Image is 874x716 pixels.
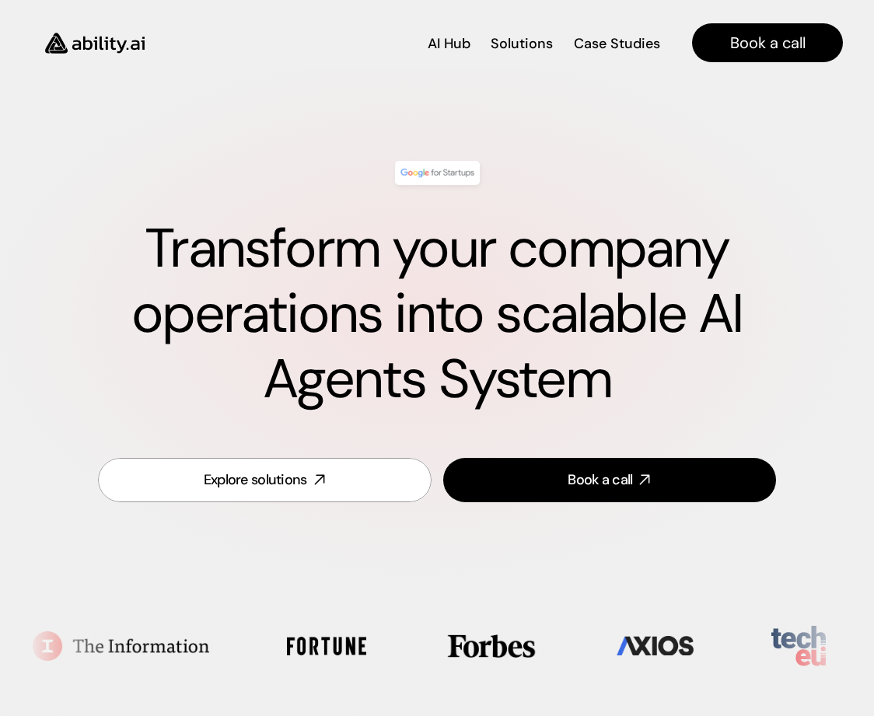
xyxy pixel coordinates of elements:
[730,32,806,54] p: Book a call
[573,30,661,57] a: Case Studies
[428,34,470,54] p: AI Hub
[204,470,307,490] div: Explore solutions
[491,34,553,54] p: Solutions
[491,30,553,57] a: Solutions
[98,458,432,502] a: Explore solutions
[56,216,818,412] h1: Transform your company operations into scalable AI Agents System
[568,470,632,490] div: Book a call
[692,23,843,62] a: Book a call
[443,458,777,502] a: Book a call
[428,30,470,57] a: AI Hub
[166,23,843,62] nav: Main navigation
[574,34,660,54] p: Case Studies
